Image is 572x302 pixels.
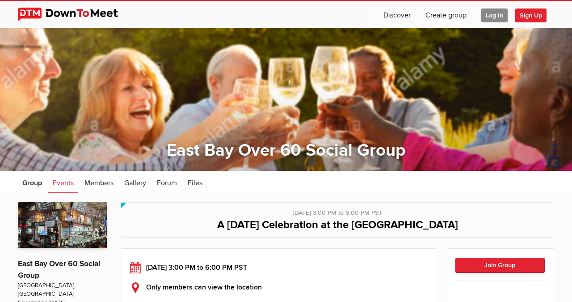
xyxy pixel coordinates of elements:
a: East Bay Over 60 Social Group [167,140,405,161]
a: East Bay Over 60 Social Group [18,259,100,280]
span: A [DATE] Celebration at the [GEOGRAPHIC_DATA] [217,218,458,231]
span: Forum [157,179,177,187]
button: Join Group [455,258,545,273]
a: Events [48,171,78,193]
b: Only members can view the location [146,283,262,292]
span: Group [22,179,42,187]
img: DownToMeet [18,8,132,21]
span: Gallery [124,179,146,187]
span: Sign Up [515,9,547,22]
a: Files [183,171,207,193]
span: Files [188,179,202,187]
a: Forum [152,171,181,193]
a: Create group [418,1,474,28]
span: Log In [481,9,508,22]
a: Sign Up [515,1,554,28]
span: Events [53,179,74,187]
a: Gallery [120,171,151,193]
img: East Bay Over 60 Social Group [18,202,107,248]
a: Group [18,171,46,193]
span: Members [84,179,114,187]
span: [GEOGRAPHIC_DATA], [GEOGRAPHIC_DATA] [18,281,107,299]
div: [DATE] 3:00 PM to 6:00 PM PST [130,262,428,273]
a: Members [80,171,118,193]
a: Discover [376,1,418,28]
div: [DATE] 3:00 PM to 6:00 PM PST [130,203,545,218]
a: Log In [474,1,515,28]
